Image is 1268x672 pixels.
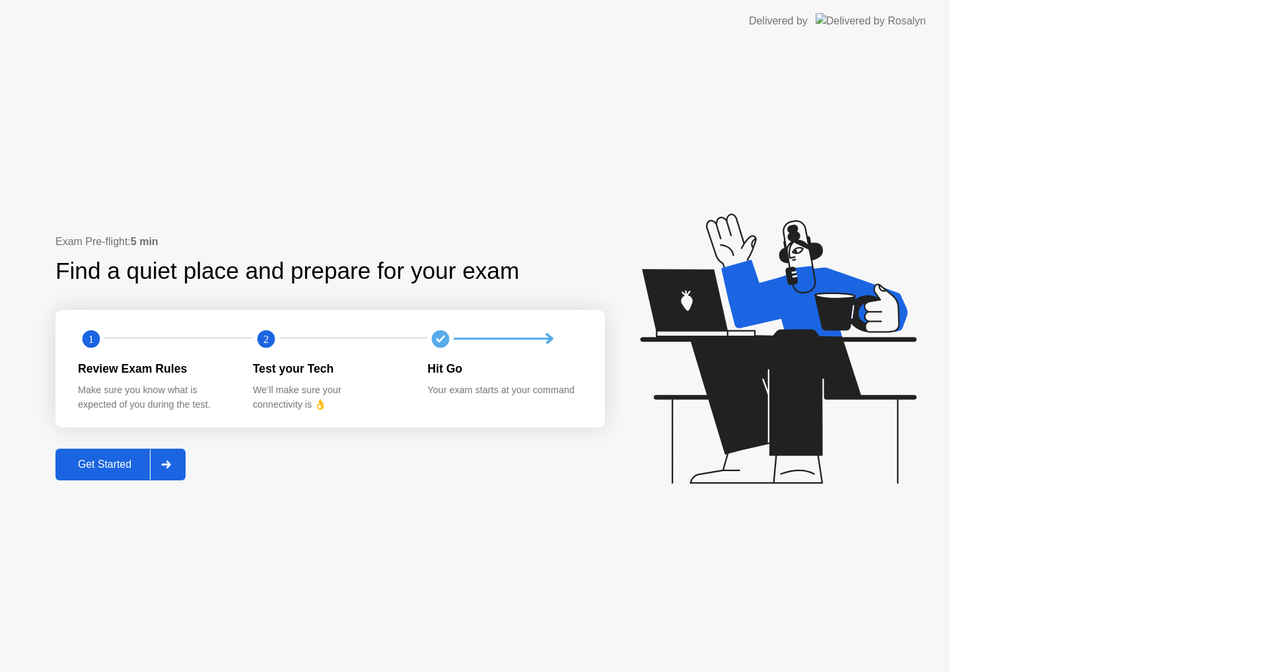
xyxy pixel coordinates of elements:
[749,13,808,29] div: Delivered by
[88,332,94,345] text: 1
[131,236,158,247] b: 5 min
[253,360,407,377] div: Test your Tech
[427,360,581,377] div: Hit Go
[55,234,605,250] div: Exam Pre-flight:
[55,449,186,480] button: Get Started
[816,13,926,28] img: Delivered by Rosalyn
[264,332,269,345] text: 2
[55,254,521,289] div: Find a quiet place and prepare for your exam
[78,360,232,377] div: Review Exam Rules
[59,459,150,470] div: Get Started
[253,383,407,412] div: We’ll make sure your connectivity is 👌
[427,383,581,398] div: Your exam starts at your command
[78,383,232,412] div: Make sure you know what is expected of you during the test.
